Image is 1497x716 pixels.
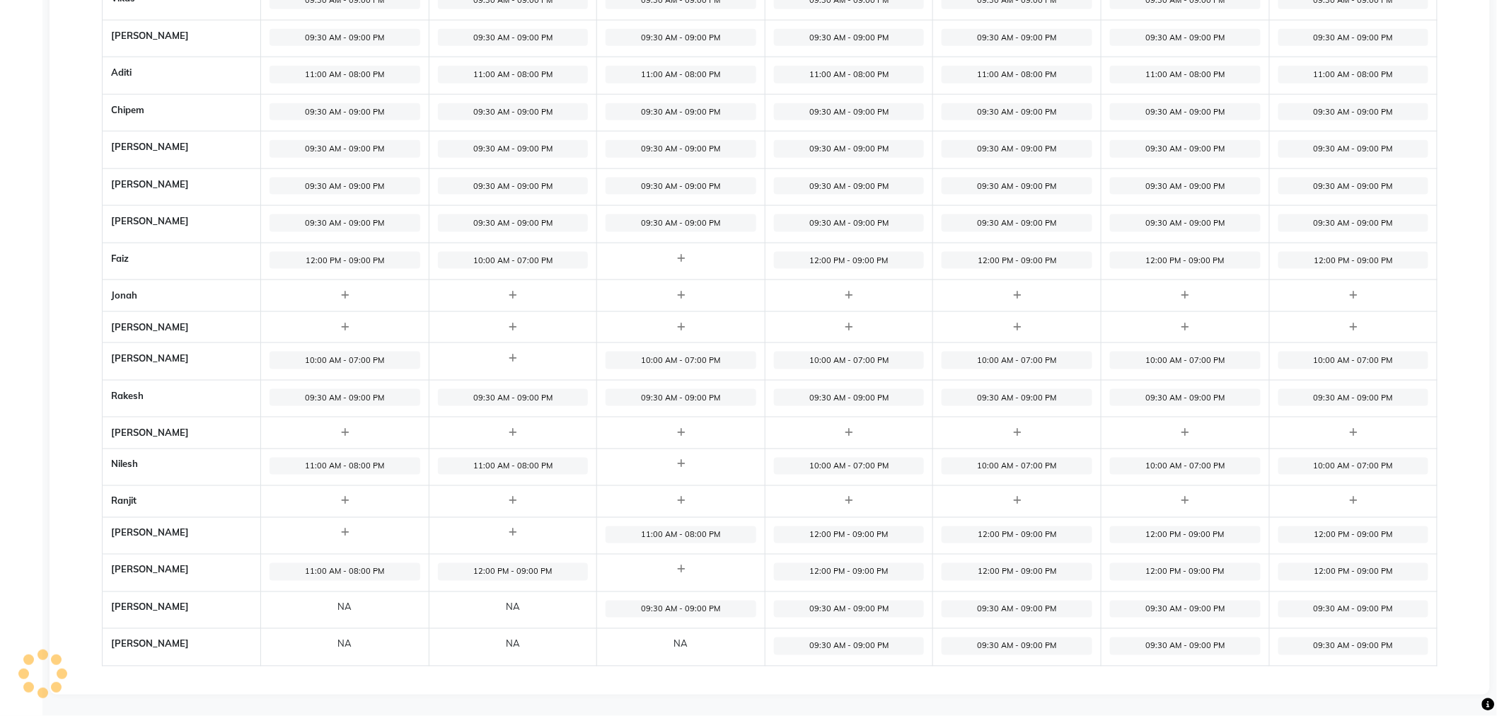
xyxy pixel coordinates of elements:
[438,178,589,195] span: 09:30 AM - 09:00 PM
[774,352,925,369] span: 10:00 AM - 07:00 PM
[942,389,1092,407] span: 09:30 AM - 09:00 PM
[606,29,756,47] span: 09:30 AM - 09:00 PM
[102,206,260,243] th: [PERSON_NAME]
[438,214,589,232] span: 09:30 AM - 09:00 PM
[1110,29,1261,47] span: 09:30 AM - 09:00 PM
[1110,252,1261,270] span: 12:00 PM - 09:00 PM
[774,214,925,232] span: 09:30 AM - 09:00 PM
[606,214,756,232] span: 09:30 AM - 09:00 PM
[606,601,756,618] span: 09:30 AM - 09:00 PM
[1110,601,1261,618] span: 09:30 AM - 09:00 PM
[1278,458,1429,475] span: 10:00 AM - 07:00 PM
[1278,526,1429,544] span: 12:00 PM - 09:00 PM
[1110,637,1261,655] span: 09:30 AM - 09:00 PM
[606,389,756,407] span: 09:30 AM - 09:00 PM
[1278,637,1429,655] span: 09:30 AM - 09:00 PM
[102,20,260,57] th: [PERSON_NAME]
[1278,563,1429,581] span: 12:00 PM - 09:00 PM
[1278,214,1429,232] span: 09:30 AM - 09:00 PM
[102,94,260,132] th: Chipem
[774,458,925,475] span: 10:00 AM - 07:00 PM
[942,140,1092,158] span: 09:30 AM - 09:00 PM
[1110,389,1261,407] span: 09:30 AM - 09:00 PM
[1110,214,1261,232] span: 09:30 AM - 09:00 PM
[942,214,1092,232] span: 09:30 AM - 09:00 PM
[102,486,260,518] th: Ranjit
[270,103,420,121] span: 09:30 AM - 09:00 PM
[438,66,589,83] span: 11:00 AM - 08:00 PM
[774,140,925,158] span: 09:30 AM - 09:00 PM
[438,252,589,270] span: 10:00 AM - 07:00 PM
[606,637,756,652] div: NA
[102,168,260,206] th: [PERSON_NAME]
[438,29,589,47] span: 09:30 AM - 09:00 PM
[1110,563,1261,581] span: 12:00 PM - 09:00 PM
[438,563,589,581] span: 12:00 PM - 09:00 PM
[438,103,589,121] span: 09:30 AM - 09:00 PM
[606,352,756,369] span: 10:00 AM - 07:00 PM
[942,103,1092,121] span: 09:30 AM - 09:00 PM
[1278,140,1429,158] span: 09:30 AM - 09:00 PM
[774,526,925,544] span: 12:00 PM - 09:00 PM
[270,637,420,652] div: NA
[102,132,260,169] th: [PERSON_NAME]
[1110,140,1261,158] span: 09:30 AM - 09:00 PM
[774,178,925,195] span: 09:30 AM - 09:00 PM
[1278,178,1429,195] span: 09:30 AM - 09:00 PM
[270,214,420,232] span: 09:30 AM - 09:00 PM
[270,458,420,475] span: 11:00 AM - 08:00 PM
[102,555,260,592] th: [PERSON_NAME]
[1278,601,1429,618] span: 09:30 AM - 09:00 PM
[606,66,756,83] span: 11:00 AM - 08:00 PM
[270,389,420,407] span: 09:30 AM - 09:00 PM
[606,526,756,544] span: 11:00 AM - 08:00 PM
[942,526,1092,544] span: 12:00 PM - 09:00 PM
[942,66,1092,83] span: 11:00 AM - 08:00 PM
[270,29,420,47] span: 09:30 AM - 09:00 PM
[1110,66,1261,83] span: 11:00 AM - 08:00 PM
[438,389,589,407] span: 09:30 AM - 09:00 PM
[606,140,756,158] span: 09:30 AM - 09:00 PM
[1110,178,1261,195] span: 09:30 AM - 09:00 PM
[606,178,756,195] span: 09:30 AM - 09:00 PM
[102,311,260,343] th: [PERSON_NAME]
[102,57,260,95] th: Aditi
[102,449,260,486] th: Nilesh
[270,178,420,195] span: 09:30 AM - 09:00 PM
[942,178,1092,195] span: 09:30 AM - 09:00 PM
[774,601,925,618] span: 09:30 AM - 09:00 PM
[1110,526,1261,544] span: 12:00 PM - 09:00 PM
[942,458,1092,475] span: 10:00 AM - 07:00 PM
[1278,252,1429,270] span: 12:00 PM - 09:00 PM
[774,637,925,655] span: 09:30 AM - 09:00 PM
[1110,352,1261,369] span: 10:00 AM - 07:00 PM
[102,517,260,555] th: [PERSON_NAME]
[942,352,1092,369] span: 10:00 AM - 07:00 PM
[438,637,589,652] div: NA
[774,29,925,47] span: 09:30 AM - 09:00 PM
[270,601,420,615] div: NA
[942,252,1092,270] span: 12:00 PM - 09:00 PM
[270,140,420,158] span: 09:30 AM - 09:00 PM
[606,103,756,121] span: 09:30 AM - 09:00 PM
[102,243,260,280] th: Faiz
[438,458,589,475] span: 11:00 AM - 08:00 PM
[1278,66,1429,83] span: 11:00 AM - 08:00 PM
[942,637,1092,655] span: 09:30 AM - 09:00 PM
[270,252,420,270] span: 12:00 PM - 09:00 PM
[1110,103,1261,121] span: 09:30 AM - 09:00 PM
[774,66,925,83] span: 11:00 AM - 08:00 PM
[774,563,925,581] span: 12:00 PM - 09:00 PM
[1278,29,1429,47] span: 09:30 AM - 09:00 PM
[102,629,260,666] th: [PERSON_NAME]
[942,29,1092,47] span: 09:30 AM - 09:00 PM
[1278,389,1429,407] span: 09:30 AM - 09:00 PM
[270,352,420,369] span: 10:00 AM - 07:00 PM
[774,252,925,270] span: 12:00 PM - 09:00 PM
[270,563,420,581] span: 11:00 AM - 08:00 PM
[102,280,260,312] th: Jonah
[1278,352,1429,369] span: 10:00 AM - 07:00 PM
[102,417,260,449] th: [PERSON_NAME]
[1110,458,1261,475] span: 10:00 AM - 07:00 PM
[102,343,260,381] th: [PERSON_NAME]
